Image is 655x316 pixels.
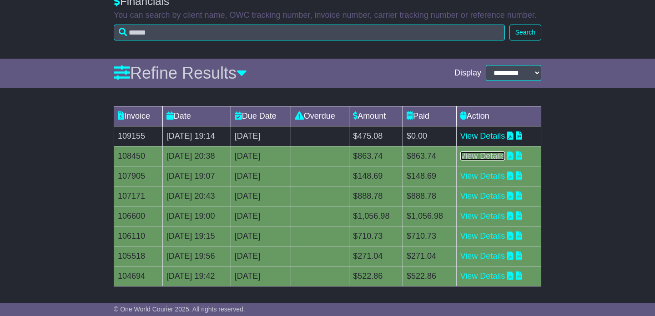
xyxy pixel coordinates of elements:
[114,266,163,286] td: 104694
[349,226,403,246] td: $710.73
[460,171,505,181] a: View Details
[162,186,231,206] td: [DATE] 20:43
[460,211,505,221] a: View Details
[349,106,403,126] td: Amount
[349,246,403,266] td: $271.04
[403,186,456,206] td: $888.78
[114,126,163,146] td: 109155
[460,271,505,281] a: View Details
[114,146,163,166] td: 108450
[231,266,291,286] td: [DATE]
[231,146,291,166] td: [DATE]
[162,126,231,146] td: [DATE] 19:14
[114,306,245,313] span: © One World Courier 2025. All rights reserved.
[114,226,163,246] td: 106110
[162,246,231,266] td: [DATE] 19:56
[403,166,456,186] td: $148.69
[291,106,349,126] td: Overdue
[162,226,231,246] td: [DATE] 19:15
[231,106,291,126] td: Due Date
[456,106,541,126] td: Action
[162,106,231,126] td: Date
[114,186,163,206] td: 107171
[454,68,481,78] span: Display
[403,266,456,286] td: $522.86
[231,246,291,266] td: [DATE]
[460,131,505,140] a: View Details
[162,266,231,286] td: [DATE] 19:42
[162,146,231,166] td: [DATE] 20:38
[349,166,403,186] td: $148.69
[349,266,403,286] td: $522.86
[162,166,231,186] td: [DATE] 19:07
[349,186,403,206] td: $888.78
[114,166,163,186] td: 107905
[114,64,247,82] a: Refine Results
[162,206,231,226] td: [DATE] 19:00
[114,106,163,126] td: Invoice
[114,246,163,266] td: 105518
[349,146,403,166] td: $863.74
[509,25,541,40] button: Search
[231,186,291,206] td: [DATE]
[460,231,505,241] a: View Details
[460,151,505,161] a: View Details
[231,126,291,146] td: [DATE]
[403,106,456,126] td: Paid
[403,206,456,226] td: $1,056.98
[403,126,456,146] td: $0.00
[460,251,505,261] a: View Details
[349,126,403,146] td: $475.08
[403,246,456,266] td: $271.04
[114,206,163,226] td: 106600
[231,166,291,186] td: [DATE]
[114,10,541,20] p: You can search by client name, OWC tracking number, invoice number, carrier tracking number or re...
[231,206,291,226] td: [DATE]
[231,226,291,246] td: [DATE]
[403,146,456,166] td: $863.74
[349,206,403,226] td: $1,056.98
[403,226,456,246] td: $710.73
[460,191,505,201] a: View Details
